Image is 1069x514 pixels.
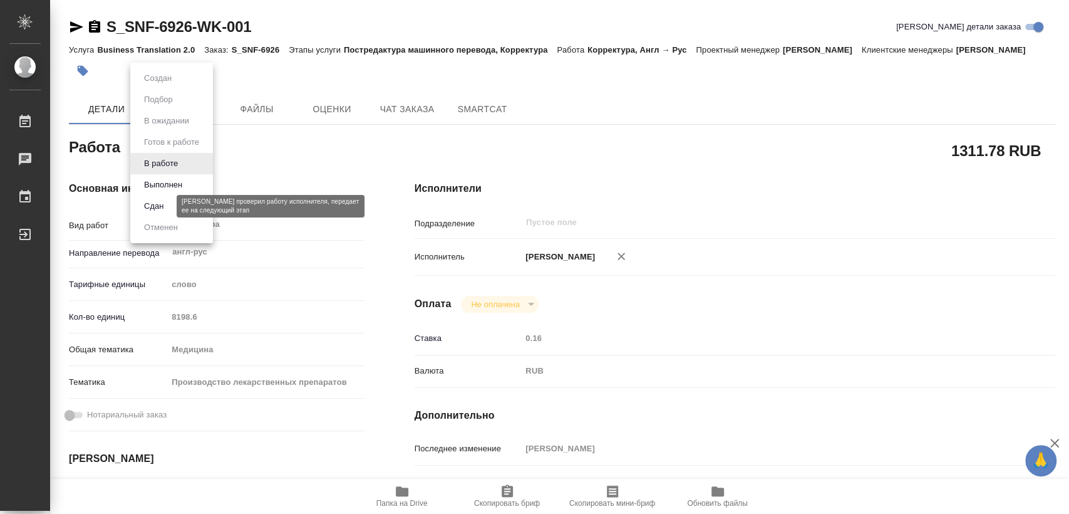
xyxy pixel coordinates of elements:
[140,135,203,149] button: Готов к работе
[140,221,182,234] button: Отменен
[140,199,167,213] button: Сдан
[140,71,175,85] button: Создан
[140,93,177,107] button: Подбор
[140,178,186,192] button: Выполнен
[140,114,193,128] button: В ожидании
[140,157,182,170] button: В работе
